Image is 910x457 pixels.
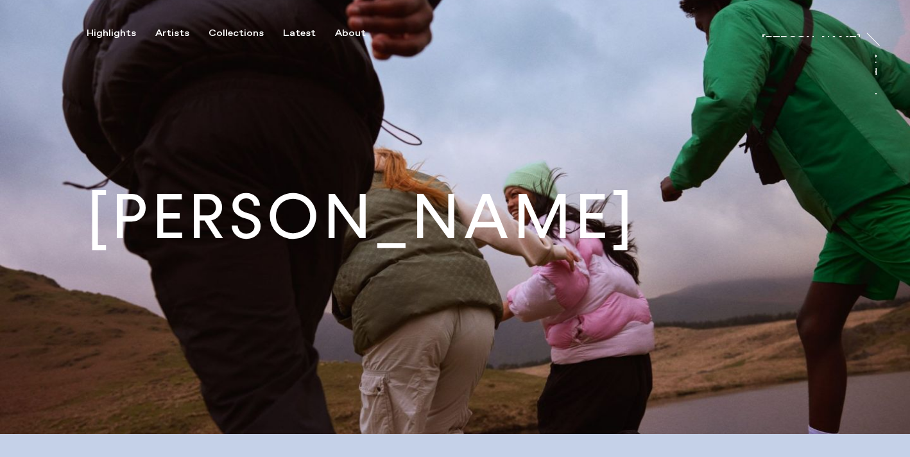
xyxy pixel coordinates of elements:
[209,28,264,39] div: Collections
[335,28,366,39] div: About
[762,24,861,37] a: [PERSON_NAME]
[283,28,335,39] button: Latest
[867,52,877,107] div: At Trayler
[155,28,209,39] button: Artists
[209,28,283,39] button: Collections
[155,28,189,39] div: Artists
[875,52,888,105] a: At Trayler
[87,28,136,39] div: Highlights
[87,28,155,39] button: Highlights
[87,186,637,248] h1: [PERSON_NAME]
[283,28,316,39] div: Latest
[335,28,385,39] button: About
